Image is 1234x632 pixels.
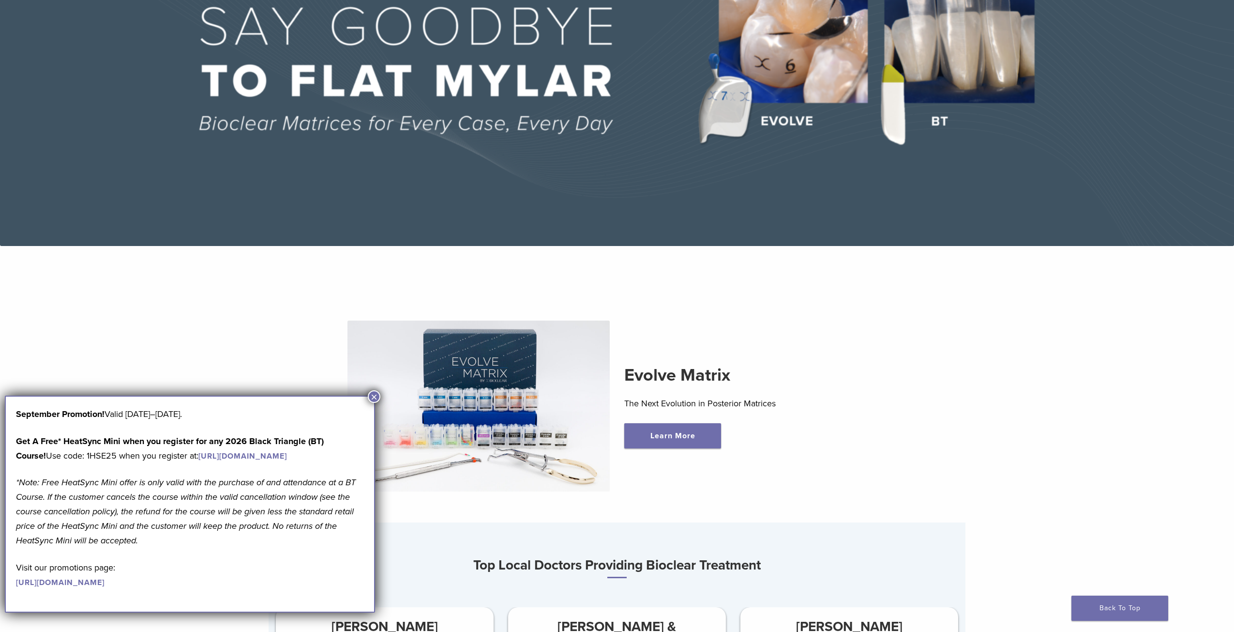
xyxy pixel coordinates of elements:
p: Visit our promotions page: [16,560,364,589]
p: Valid [DATE]–[DATE]. [16,407,364,421]
a: Learn More [624,423,721,448]
button: Close [368,390,380,403]
h2: Evolve Matrix [624,364,887,387]
p: Use code: 1HSE25 when you register at: [16,434,364,463]
em: *Note: Free HeatSync Mini offer is only valid with the purchase of and attendance at a BT Course.... [16,477,356,546]
img: Evolve Matrix [347,321,610,492]
a: Back To Top [1071,596,1168,621]
a: [URL][DOMAIN_NAME] [16,578,105,587]
b: September Promotion! [16,409,105,419]
p: The Next Evolution in Posterior Matrices [624,396,887,411]
a: [URL][DOMAIN_NAME] [198,451,287,461]
strong: Get A Free* HeatSync Mini when you register for any 2026 Black Triangle (BT) Course! [16,436,324,461]
h3: Top Local Doctors Providing Bioclear Treatment [269,554,965,578]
